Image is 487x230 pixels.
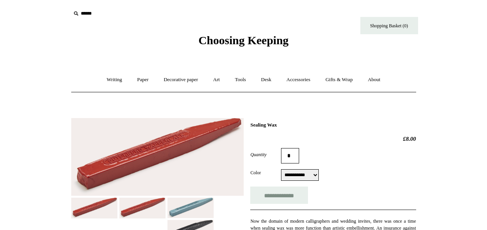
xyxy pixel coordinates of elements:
img: Sealing Wax [71,118,244,196]
a: Decorative paper [157,70,205,90]
a: Shopping Basket (0) [360,17,418,34]
a: Accessories [279,70,317,90]
h1: Sealing Wax [250,122,416,128]
label: Quantity [250,151,281,158]
a: Gifts & Wrap [318,70,360,90]
a: Tools [228,70,253,90]
img: Sealing Wax [119,198,166,218]
img: Sealing Wax [167,198,214,218]
span: Choosing Keeping [198,34,288,47]
a: Choosing Keeping [198,40,288,45]
img: Sealing Wax [71,198,117,218]
h2: £8.00 [250,135,416,142]
label: Color [250,169,281,176]
a: Writing [100,70,129,90]
a: Art [206,70,227,90]
a: Paper [130,70,156,90]
a: Desk [254,70,278,90]
a: About [361,70,387,90]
